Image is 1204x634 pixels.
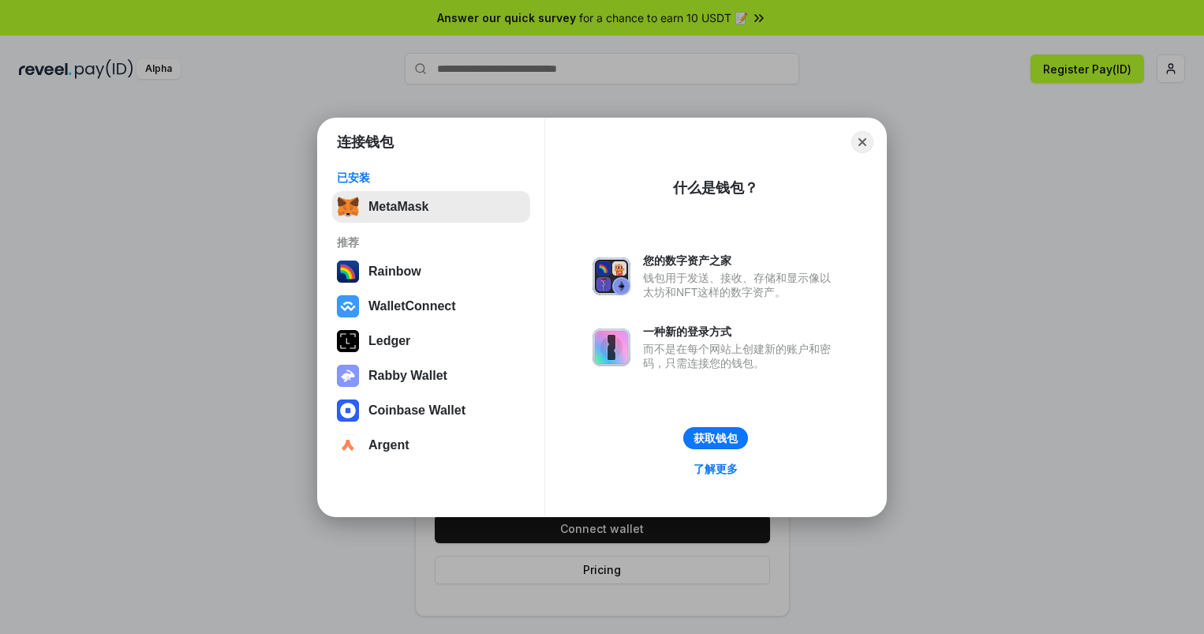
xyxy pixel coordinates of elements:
button: Ledger [332,325,530,357]
button: Rabby Wallet [332,360,530,392]
button: Argent [332,430,530,461]
div: MetaMask [368,200,428,214]
a: 了解更多 [684,459,747,479]
img: svg+xml,%3Csvg%20xmlns%3D%22http%3A%2F%2Fwww.w3.org%2F2000%2Fsvg%22%20width%3D%2228%22%20height%3... [337,330,359,352]
div: 推荐 [337,235,525,249]
img: svg+xml,%3Csvg%20xmlns%3D%22http%3A%2F%2Fwww.w3.org%2F2000%2Fsvg%22%20fill%3D%22none%22%20viewBox... [337,365,359,387]
img: svg+xml,%3Csvg%20width%3D%2228%22%20height%3D%2228%22%20viewBox%3D%220%200%2028%2028%22%20fill%3D... [337,400,359,422]
button: 获取钱包 [683,427,748,449]
button: Close [851,131,873,153]
img: svg+xml,%3Csvg%20xmlns%3D%22http%3A%2F%2Fwww.w3.org%2F2000%2Fsvg%22%20fill%3D%22none%22%20viewBox... [593,257,630,295]
div: Rabby Wallet [368,369,447,383]
div: Argent [368,438,409,452]
img: svg+xml,%3Csvg%20fill%3D%22none%22%20height%3D%2233%22%20viewBox%3D%220%200%2035%2033%22%20width%... [337,196,359,218]
img: svg+xml,%3Csvg%20xmlns%3D%22http%3A%2F%2Fwww.w3.org%2F2000%2Fsvg%22%20fill%3D%22none%22%20viewBox... [593,328,630,366]
button: Rainbow [332,256,530,287]
div: 而不是在每个网站上创建新的账户和密码，只需连接您的钱包。 [643,342,839,370]
div: 了解更多 [694,462,738,476]
div: WalletConnect [368,299,456,313]
div: 钱包用于发送、接收、存储和显示像以太坊和NFT这样的数字资产。 [643,271,839,299]
button: MetaMask [332,191,530,223]
img: svg+xml,%3Csvg%20width%3D%2228%22%20height%3D%2228%22%20viewBox%3D%220%200%2028%2028%22%20fill%3D... [337,295,359,317]
h1: 连接钱包 [337,133,394,152]
div: Coinbase Wallet [368,403,466,418]
div: 什么是钱包？ [673,178,758,197]
div: 您的数字资产之家 [643,253,839,268]
button: Coinbase Wallet [332,395,530,426]
div: 已安装 [337,171,525,185]
div: 获取钱包 [694,431,738,445]
div: 一种新的登录方式 [643,325,839,339]
img: svg+xml,%3Csvg%20width%3D%22120%22%20height%3D%22120%22%20viewBox%3D%220%200%20120%20120%22%20fil... [337,261,359,283]
button: WalletConnect [332,291,530,322]
img: svg+xml,%3Csvg%20width%3D%2228%22%20height%3D%2228%22%20viewBox%3D%220%200%2028%2028%22%20fill%3D... [337,434,359,456]
div: Ledger [368,334,410,348]
div: Rainbow [368,264,421,279]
